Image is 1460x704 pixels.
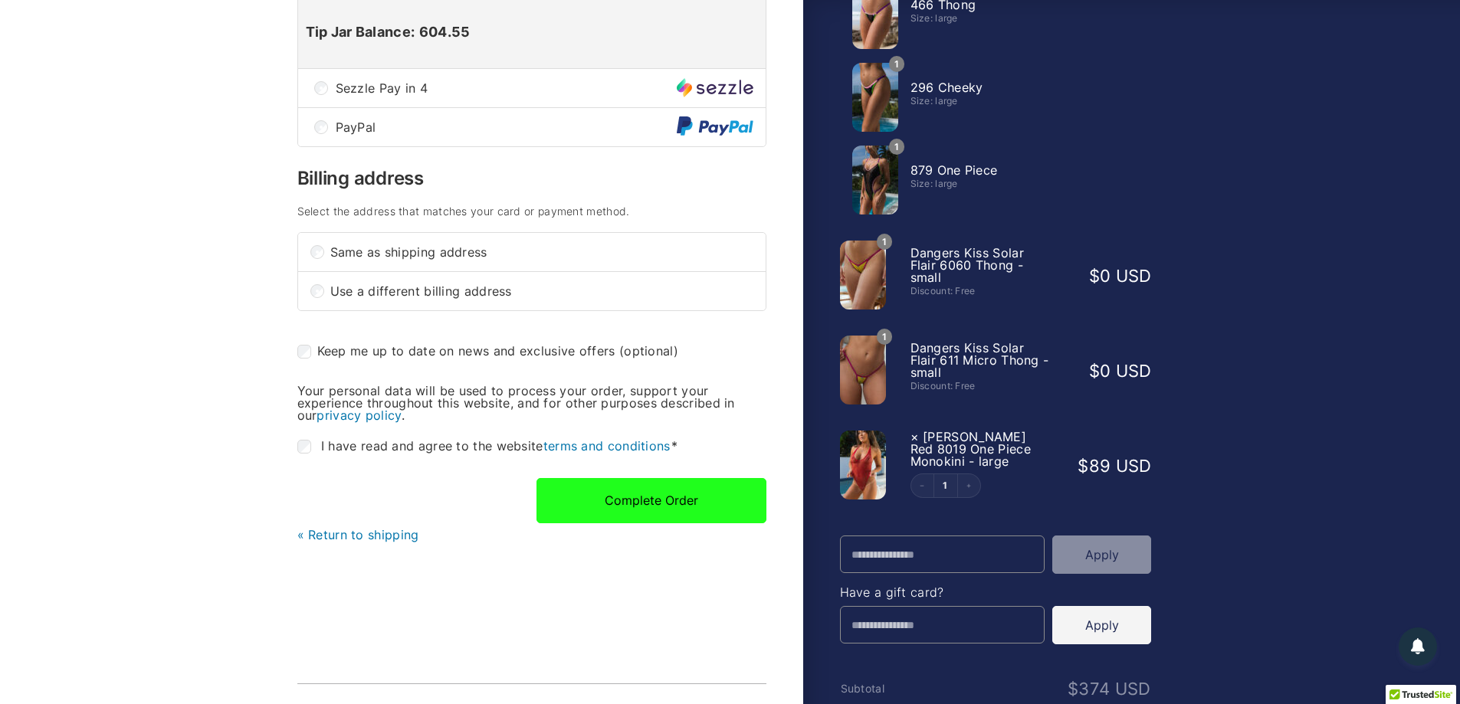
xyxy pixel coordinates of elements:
span: 296 Cheeky [910,80,983,95]
span: Sezzle Pay in 4 [336,82,677,94]
img: Dangers Kiss Solar Flair 6060 Thong 01 [840,241,886,309]
img: Dangers Kiss Solar Flair 611 Micro 01 [840,336,886,404]
h4: Select the address that matches your card or payment method. [297,206,766,217]
iframe: PayPal-paylater [536,558,766,591]
button: Apply [1052,535,1151,574]
div: Discount: Free [910,287,1053,296]
span: Same as shipping address [330,246,753,258]
a: privacy policy [317,408,401,423]
img: Sezzle Pay in 4 [677,78,753,97]
button: Complete Order [536,478,766,522]
span: 1 [877,329,893,345]
button: Increment [957,474,980,497]
div: Discount: Free [910,381,1053,391]
span: 1 [889,56,905,72]
bdi: 0 USD [1089,361,1152,381]
img: Reckless Neon Crush Black Neon 879 One Piece 01 [852,146,898,214]
div: Size: large [910,179,1053,188]
a: terms and conditions [543,438,671,454]
span: [PERSON_NAME] Red 8019 One Piece Monokini - large [910,429,1031,469]
bdi: 0 USD [1089,266,1152,286]
bdi: 374 USD [1068,679,1150,699]
a: Remove this item [910,429,919,444]
span: (optional) [619,343,678,359]
img: PayPal [677,116,753,137]
span: $ [1068,679,1078,699]
span: 1 [889,139,905,155]
span: $ [1089,361,1100,381]
span: Use a different billing address [330,285,753,297]
b: Tip Jar Balance: [306,24,415,40]
a: « Return to shipping [297,527,419,542]
span: Dangers Kiss Solar Flair 611 Micro Thong - small [910,340,1049,380]
h4: Have a gift card? [840,586,1152,598]
a: Edit [934,481,957,490]
input: I have read and agree to the websiteterms and conditions [297,440,311,454]
span: 879 One Piece [910,162,998,178]
div: Size: large [910,14,1053,23]
button: Decrement [911,474,934,497]
button: Apply [1052,606,1151,644]
span: $ [1078,456,1088,476]
span: Keep me up to date on news and exclusive offers [317,343,615,359]
h3: Billing address [297,169,766,188]
span: $ [1089,266,1100,286]
span: Dangers Kiss Solar Flair 6060 Thong - small [910,245,1024,285]
input: Keep me up to date on news and exclusive offers (optional) [297,345,311,359]
th: Subtotal [840,683,944,695]
b: 604.55 [419,24,471,40]
img: Summer Storm Red 8019 One Piece 04 [840,431,886,499]
div: Size: large [910,97,1053,106]
bdi: 89 USD [1078,456,1151,476]
p: Your personal data will be used to process your order, support your experience throughout this we... [297,385,766,421]
span: 1 [877,234,893,250]
span: PayPal [336,121,677,133]
iframe: PayPal-paypal [536,523,766,555]
span: I have read and agree to the website [321,438,678,454]
img: Reckless Neon Crush Black Neon 296 Cheeky 02 [852,63,898,132]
